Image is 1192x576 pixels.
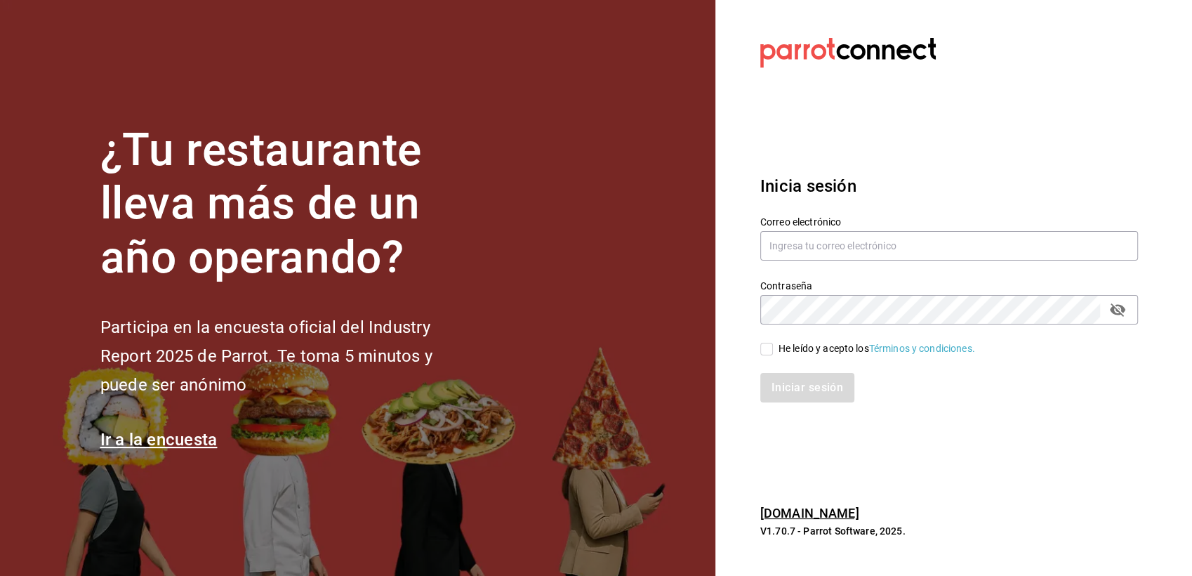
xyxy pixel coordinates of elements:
[869,343,975,354] a: Términos y condiciones.
[1106,298,1130,322] button: passwordField
[100,430,218,450] a: Ir a la encuesta
[760,280,1138,290] label: Contraseña
[760,174,1138,199] h3: Inicia sesión
[100,124,479,285] h1: ¿Tu restaurante lleva más de un año operando?
[760,231,1138,261] input: Ingresa tu correo electrónico
[760,506,859,521] a: [DOMAIN_NAME]
[760,216,1138,226] label: Correo electrónico
[760,524,1138,538] p: V1.70.7 - Parrot Software, 2025.
[100,313,479,399] h2: Participa en la encuesta oficial del Industry Report 2025 de Parrot. Te toma 5 minutos y puede se...
[779,341,975,356] div: He leído y acepto los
